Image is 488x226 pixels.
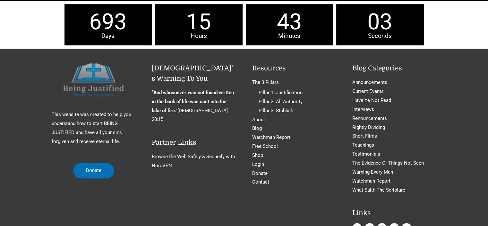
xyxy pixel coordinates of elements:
a: Blog [252,125,262,131]
a: Announcements [352,79,387,85]
span: Days [64,33,152,39]
h2: Resources [252,63,337,74]
a: Short Films [352,133,377,139]
nav: Blog Categories [352,78,437,194]
a: Rightly Dividing [352,124,385,130]
span: 03 [336,11,424,33]
p: This website was created to help you understand how to start BEING JUSTIFIED and have all your si... [52,110,136,146]
a: The Evidence Of Things Not Seen [352,160,424,166]
a: Watchman Report [352,178,390,184]
a: What Saith The Scripture [352,187,405,193]
a: Shop [252,152,263,158]
a: Donate [252,170,268,176]
a: Testimonials [352,151,380,157]
strong: “And whosoever was not found written in the book of life was cast into the lake of fire.” [152,90,234,113]
p: [DEMOGRAPHIC_DATA] 20:15 [152,88,236,124]
a: Login [252,161,264,167]
span: 693 [64,11,152,33]
h2: Partner Links [152,138,236,148]
a: Donate [73,163,114,178]
aside: Footer Widget 1 [52,63,136,160]
a: About [252,117,265,122]
a: Pillar 1: Justification [259,90,303,95]
h2: Links [352,208,437,218]
a: Teachings [352,142,374,148]
a: Free School [252,143,278,149]
h2: [DEMOGRAPHIC_DATA]’s Warning To You [152,63,236,84]
a: Current Events [352,88,384,94]
a: Renouncements [352,115,387,121]
aside: Footer Widget 3 [252,63,337,187]
span: 43 [246,11,333,33]
a: Warning Every Man [352,169,393,175]
span: Minutes [246,33,333,39]
a: Interviews [352,106,374,112]
a: Watchman Report [252,134,290,140]
aside: Footer Widget 2 [152,63,236,170]
a: Contact [252,179,269,185]
a: Pillar 3: Stablish [259,108,293,113]
a: Browse the Web Safely & Securely with NordVPN [152,154,235,168]
a: Pillar 2: All Authority [259,99,303,104]
span: Seconds [336,33,424,39]
a: Have Ye Not Read [352,97,391,103]
span: Hours [155,33,243,39]
a: The 3 Pillars [252,79,279,85]
nav: Resources [252,78,337,187]
h2: Blog Categories [352,63,437,74]
span: 15 [155,11,243,33]
nav: Partner Links [152,152,236,170]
